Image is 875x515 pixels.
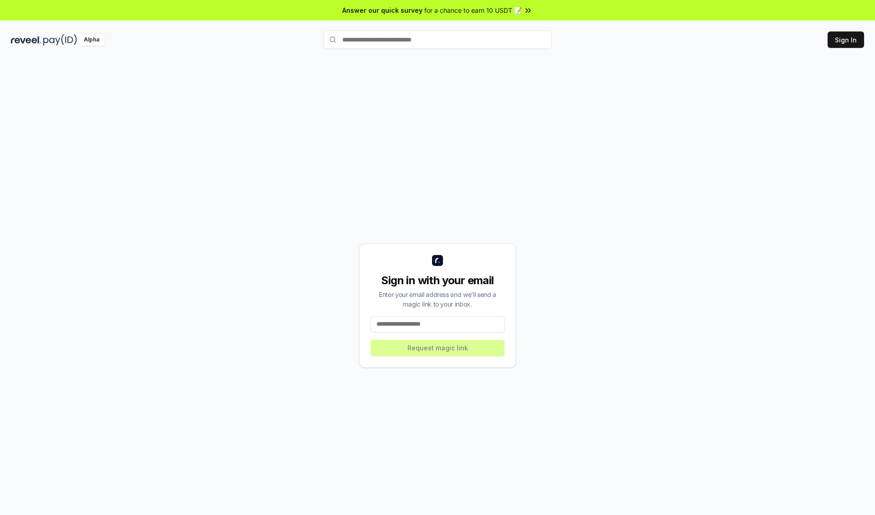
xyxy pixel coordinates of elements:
div: Enter your email address and we’ll send a magic link to your inbox. [371,290,504,309]
div: Sign in with your email [371,273,504,288]
button: Sign In [828,31,864,48]
img: pay_id [43,34,77,46]
img: reveel_dark [11,34,41,46]
span: for a chance to earn 10 USDT 📝 [424,5,522,15]
div: Alpha [79,34,104,46]
span: Answer our quick survey [342,5,422,15]
img: logo_small [432,255,443,266]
